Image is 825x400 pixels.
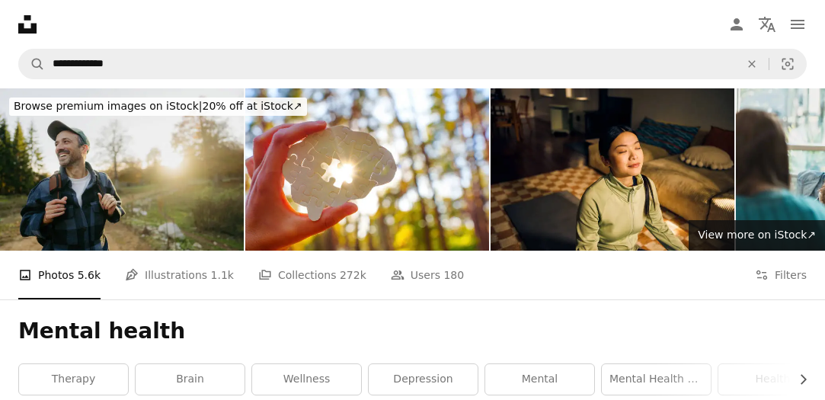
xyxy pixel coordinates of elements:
a: Collections 272k [258,251,366,299]
a: mental health awareness [602,364,711,395]
a: brain [136,364,245,395]
a: Users 180 [391,251,464,299]
span: Browse premium images on iStock | [14,100,202,112]
span: View more on iStock ↗ [698,229,816,241]
button: scroll list to the right [789,364,807,395]
button: Visual search [769,50,806,78]
a: View more on iStock↗ [689,220,825,251]
img: Holding Puzzle Piece Shaped Like Brain With Sunlight Background [245,88,489,251]
a: depression [369,364,478,395]
button: Menu [782,9,813,40]
h1: Mental health [18,318,807,345]
a: Home — Unsplash [18,15,37,34]
div: 20% off at iStock ↗ [9,98,307,116]
span: 1.1k [211,267,234,283]
span: 272k [340,267,366,283]
span: 180 [443,267,464,283]
a: wellness [252,364,361,395]
form: Find visuals sitewide [18,49,807,79]
a: mental [485,364,594,395]
img: Young Asian woman meditating in living room. Indoor lifestyle portrait. Self-care and mindfulness... [491,88,734,251]
a: therapy [19,364,128,395]
button: Search Unsplash [19,50,45,78]
a: Illustrations 1.1k [125,251,234,299]
button: Clear [735,50,769,78]
a: Log in / Sign up [721,9,752,40]
button: Language [752,9,782,40]
button: Filters [755,251,807,299]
